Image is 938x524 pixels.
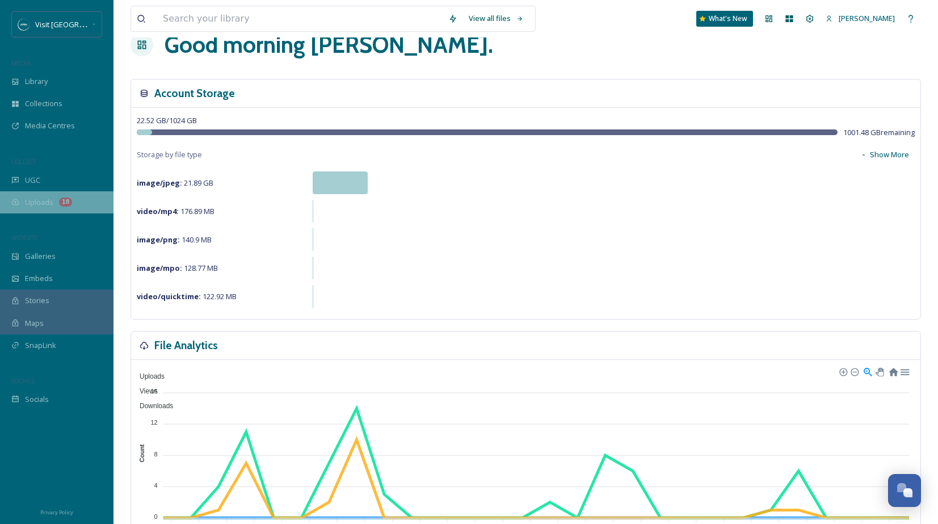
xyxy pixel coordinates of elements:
[150,388,157,395] tspan: 16
[25,295,49,306] span: Stories
[18,19,30,30] img: SM%20Social%20Profile.png
[863,366,872,376] div: Selection Zoom
[137,291,237,301] span: 122.92 MB
[25,251,56,262] span: Galleries
[25,273,53,284] span: Embeds
[137,263,182,273] strong: image/mpo :
[40,509,73,516] span: Privacy Policy
[59,198,72,207] div: 18
[154,450,158,457] tspan: 8
[137,149,202,160] span: Storage by file type
[137,178,213,188] span: 21.89 GB
[888,366,898,376] div: Reset Zoom
[11,376,34,385] span: SOCIALS
[131,387,158,395] span: Views
[150,419,157,426] tspan: 12
[843,127,915,138] span: 1001.48 GB remaining
[137,206,214,216] span: 176.89 MB
[888,474,921,507] button: Open Chat
[25,197,53,208] span: Uploads
[850,367,858,375] div: Zoom Out
[35,19,162,30] span: Visit [GEOGRAPHIC_DATA][US_STATE]
[11,157,36,166] span: COLLECT
[131,372,165,380] span: Uploads
[820,7,901,30] a: [PERSON_NAME]
[138,444,145,462] text: Count
[154,85,235,102] h3: Account Storage
[696,11,753,27] a: What's New
[25,340,56,351] span: SnapLink
[839,367,847,375] div: Zoom In
[11,233,37,242] span: WIDGETS
[25,76,48,87] span: Library
[25,318,44,329] span: Maps
[131,402,173,410] span: Downloads
[11,58,31,67] span: MEDIA
[40,505,73,518] a: Privacy Policy
[463,7,529,30] a: View all files
[25,394,49,405] span: Socials
[137,178,182,188] strong: image/jpeg :
[899,366,909,376] div: Menu
[137,234,180,245] strong: image/png :
[137,263,218,273] span: 128.77 MB
[137,234,212,245] span: 140.9 MB
[154,513,158,520] tspan: 0
[137,115,197,125] span: 22.52 GB / 1024 GB
[157,6,443,31] input: Search your library
[154,337,218,354] h3: File Analytics
[855,144,915,166] button: Show More
[25,98,62,109] span: Collections
[25,120,75,131] span: Media Centres
[137,291,201,301] strong: video/quicktime :
[839,13,895,23] span: [PERSON_NAME]
[25,175,40,186] span: UGC
[154,482,158,489] tspan: 4
[137,206,179,216] strong: video/mp4 :
[876,368,882,375] div: Panning
[165,28,493,62] h1: Good morning [PERSON_NAME] .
